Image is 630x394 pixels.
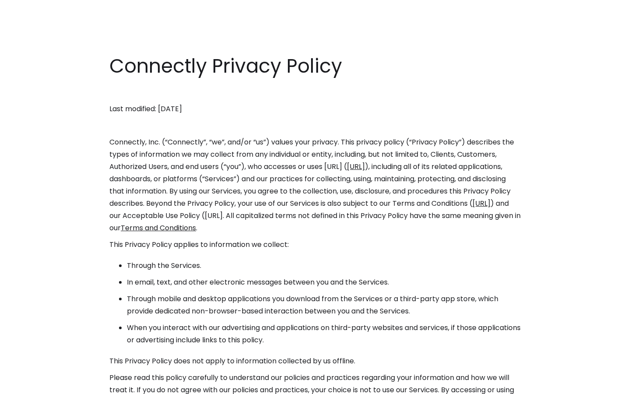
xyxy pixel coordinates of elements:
[109,120,521,132] p: ‍
[17,379,52,391] ul: Language list
[121,223,196,233] a: Terms and Conditions
[109,355,521,367] p: This Privacy Policy does not apply to information collected by us offline.
[109,136,521,234] p: Connectly, Inc. (“Connectly”, “we”, and/or “us”) values your privacy. This privacy policy (“Priva...
[109,53,521,80] h1: Connectly Privacy Policy
[127,276,521,288] li: In email, text, and other electronic messages between you and the Services.
[472,198,490,208] a: [URL]
[127,293,521,317] li: Through mobile and desktop applications you download from the Services or a third-party app store...
[109,86,521,98] p: ‍
[127,260,521,272] li: Through the Services.
[109,103,521,115] p: Last modified: [DATE]
[127,322,521,346] li: When you interact with our advertising and applications on third-party websites and services, if ...
[9,378,52,391] aside: Language selected: English
[109,239,521,251] p: This Privacy Policy applies to information we collect:
[347,162,365,172] a: [URL]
